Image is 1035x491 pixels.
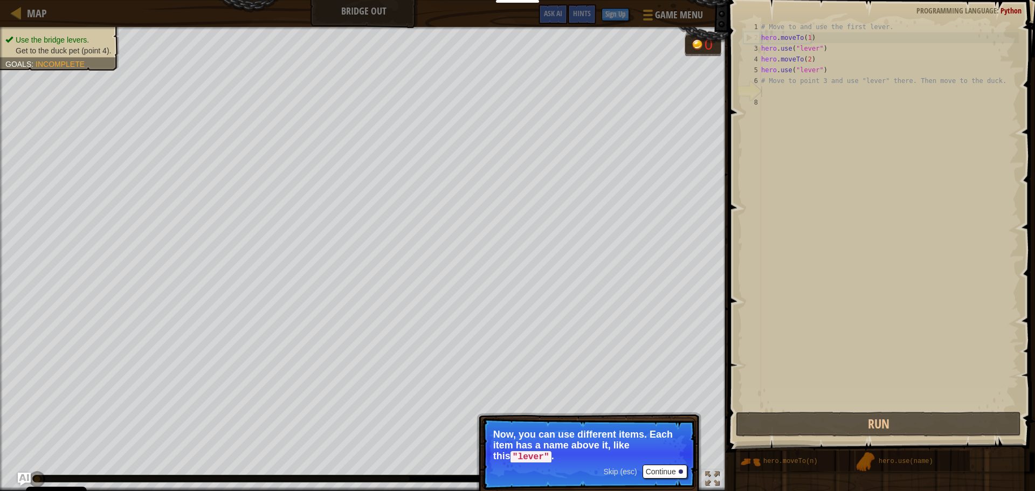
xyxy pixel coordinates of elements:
div: 6 [743,75,761,86]
div: 7 [743,86,761,97]
button: Continue [643,465,687,479]
span: : [31,60,36,68]
span: Python [1000,5,1022,16]
div: 0 [705,38,715,52]
li: Get to the duck pet (point 4). [5,45,111,56]
div: 3 [743,43,761,54]
button: Game Menu [634,4,709,30]
a: Map [22,6,47,20]
span: Hints [573,8,591,18]
span: hero.moveTo(n) [763,458,818,465]
span: Use the bridge levers. [16,36,89,44]
span: Game Menu [655,8,703,22]
span: hero.use(name) [879,458,933,465]
span: Map [27,6,47,20]
p: Now, you can use different items. Each item has a name above it, like this . [493,429,685,462]
span: Ask AI [544,8,562,18]
code: "lever" [510,451,551,463]
span: Goals [5,60,31,68]
div: 2 [744,32,761,43]
div: 8 [743,97,761,108]
span: Incomplete [36,60,85,68]
img: portrait.png [855,452,876,472]
span: Skip (esc) [603,467,637,476]
button: Sign Up [602,8,629,21]
span: Get to the duck pet (point 4). [16,46,111,55]
button: Run [736,412,1021,437]
div: Team 'humans' has 0 gold. [685,33,721,56]
div: 4 [743,54,761,65]
span: Programming language [916,5,997,16]
button: Ask AI [18,473,31,486]
button: Ask AI [539,4,568,24]
span: : [997,5,1000,16]
div: 5 [743,65,761,75]
img: portrait.png [740,452,761,472]
li: Use the bridge levers. [5,34,111,45]
div: 1 [743,22,761,32]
